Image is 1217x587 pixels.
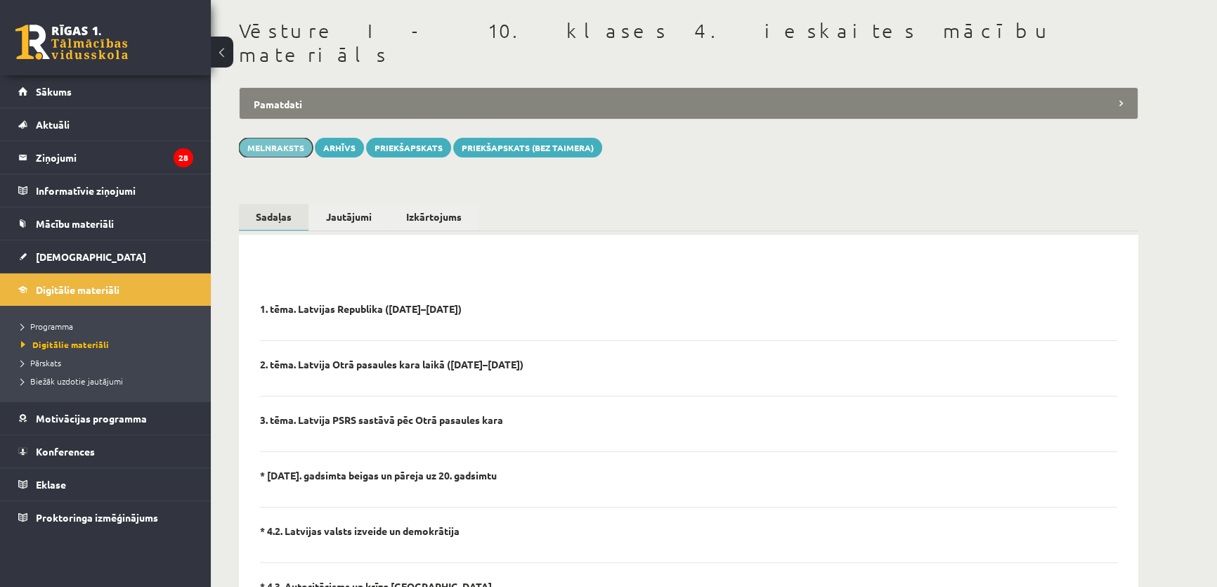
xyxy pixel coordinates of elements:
a: Sadaļas [239,204,308,231]
p: 1. tēma. Latvijas Republika ([DATE]–[DATE]) [260,302,462,315]
a: Ziņojumi28 [18,141,193,174]
span: Biežāk uzdotie jautājumi [21,375,123,387]
a: Motivācijas programma [18,402,193,434]
a: Jautājumi [309,204,389,230]
span: Programma [21,321,73,332]
span: Motivācijas programma [36,412,147,425]
a: Pārskats [21,356,197,369]
a: Eklase [18,468,193,501]
span: [DEMOGRAPHIC_DATA] [36,250,146,263]
a: Biežāk uzdotie jautājumi [21,375,197,387]
a: Priekšapskats (bez taimera) [453,138,602,157]
span: Eklase [36,478,66,491]
span: Konferences [36,445,95,458]
a: Konferences [18,435,193,467]
p: ​3. tēma. Latvija PSRS sastāvā pēc Otrā pasaules kara [260,413,503,426]
span: Aktuāli [36,118,70,131]
a: [DEMOGRAPHIC_DATA] [18,240,193,273]
span: Mācību materiāli [36,217,114,230]
p: ​2. tēma. Latvija Otrā pasaules kara laikā ([DATE]–[DATE]) [260,358,523,370]
span: Proktoringa izmēģinājums [36,511,158,524]
p: * [DATE]. gadsimta beigas un pāreja uz 20. gadsimtu [260,469,497,482]
h1: Vēsture I - 10. klases 4. ieskaites mācību materiāls [239,19,1138,66]
span: Pārskats [21,357,61,368]
a: Programma [21,320,197,333]
a: Sākums [18,75,193,108]
button: Arhīvs [315,138,364,157]
i: 28 [174,148,193,167]
a: Digitālie materiāli [18,273,193,306]
legend: Informatīvie ziņojumi [36,174,193,207]
a: Proktoringa izmēģinājums [18,501,193,534]
a: Izkārtojums [389,204,479,230]
p: * 4.2. Latvijas valsts izveide un demokrātija [260,524,460,537]
a: Rīgas 1. Tālmācības vidusskola [15,25,128,60]
a: Priekšapskats [366,138,451,157]
span: Digitālie materiāli [36,283,119,296]
legend: Pamatdati [239,87,1138,120]
span: Sākums [36,85,72,98]
span: Digitālie materiāli [21,339,109,350]
button: Melnraksts [239,138,313,157]
a: Digitālie materiāli [21,338,197,351]
a: Aktuāli [18,108,193,141]
a: Informatīvie ziņojumi [18,174,193,207]
legend: Ziņojumi [36,141,193,174]
a: Mācību materiāli [18,207,193,240]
